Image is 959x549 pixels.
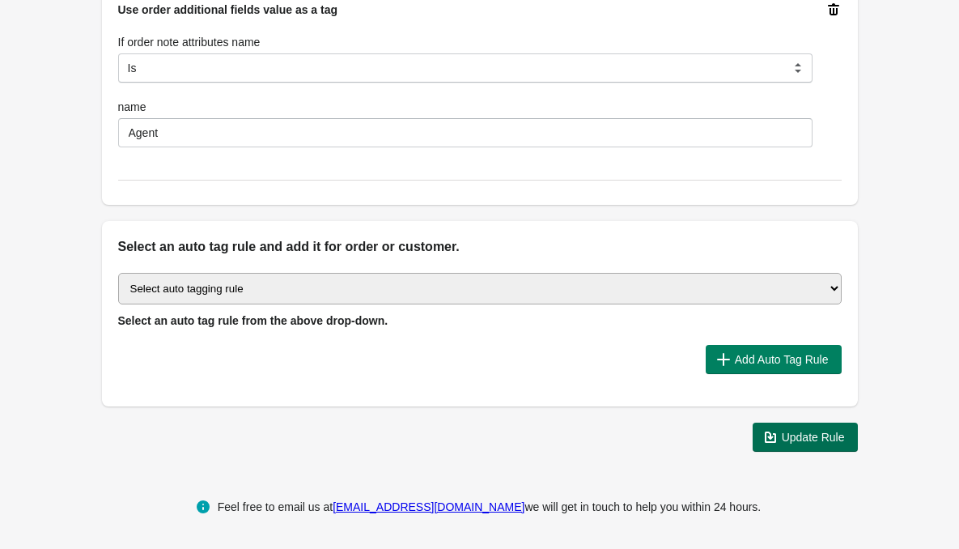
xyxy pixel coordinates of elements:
span: Add Auto Tag Rule [735,353,829,366]
div: Feel free to email us at we will get in touch to help you within 24 hours. [218,497,762,517]
span: Select an auto tag rule from the above drop-down. [118,314,388,327]
a: [EMAIL_ADDRESS][DOMAIN_NAME] [333,500,524,513]
button: Update Rule [753,423,858,452]
label: If order note attributes name [118,34,261,50]
span: Use order additional fields value as a tag [118,3,338,16]
h2: Select an auto tag rule and add it for order or customer. [118,237,842,257]
label: name [118,99,146,115]
button: Add Auto Tag Rule [706,345,842,374]
input: Sales Channel [118,118,813,147]
span: Update Rule [782,431,845,444]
